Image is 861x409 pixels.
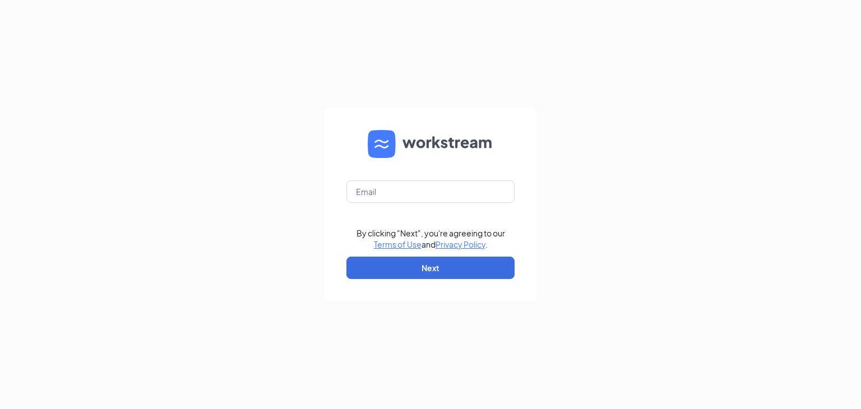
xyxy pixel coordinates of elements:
a: Privacy Policy [436,239,485,249]
input: Email [346,180,515,203]
div: By clicking "Next", you're agreeing to our and . [357,227,505,250]
button: Next [346,257,515,279]
a: Terms of Use [374,239,422,249]
img: WS logo and Workstream text [368,130,493,158]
